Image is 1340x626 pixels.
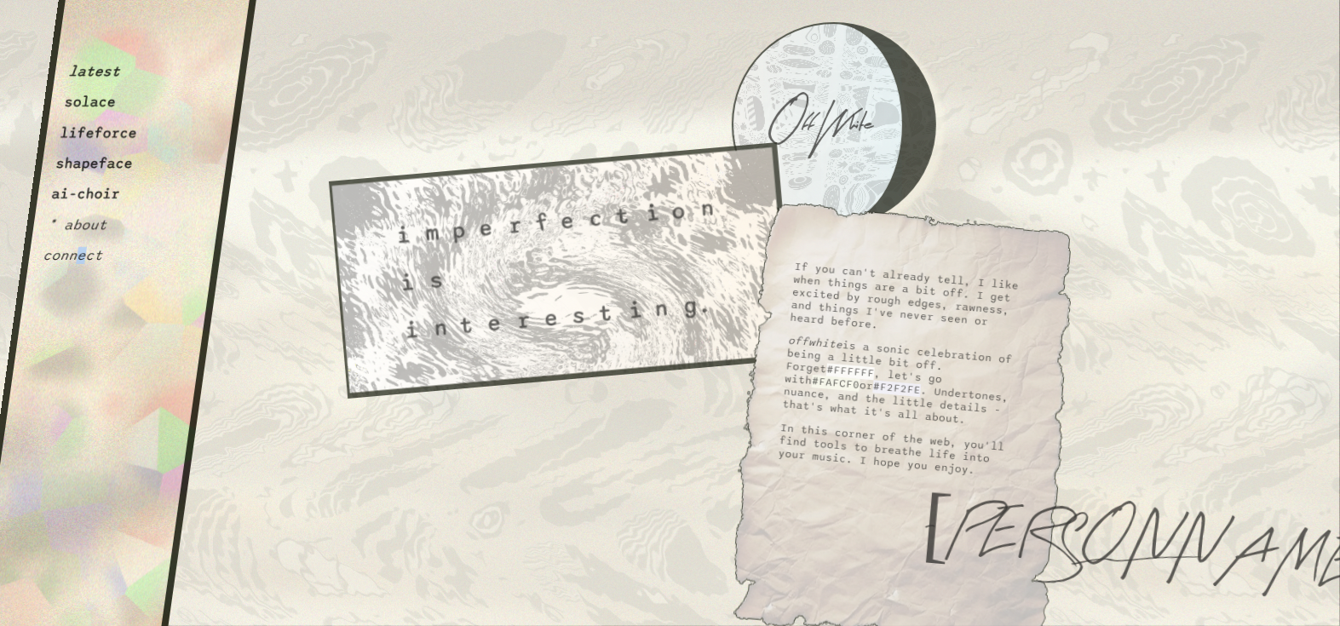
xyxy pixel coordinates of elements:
[628,297,643,324] span: i
[428,267,444,293] span: s
[560,207,577,234] span: e
[654,295,671,322] span: n
[872,381,921,398] span: #F2F2FE
[543,304,561,331] span: e
[68,63,122,80] button: latest
[787,335,843,353] span: offwhite
[425,219,440,246] span: m
[825,364,874,381] span: #FFFFFF
[434,314,447,342] span: n
[670,198,688,225] span: o
[700,195,716,221] span: n
[811,375,860,392] span: #FAFCF0
[599,300,617,327] span: t
[59,124,138,141] button: lifeforce
[508,212,524,239] span: r
[782,335,1021,431] p: is a sonic celebration of being a little bit off. Forget , let's go with or . Undertones, nuance,...
[790,260,1027,344] p: If you can't already tell, I like when things are a bit off. I get excited by rough edges, rawnes...
[487,309,504,336] span: e
[615,202,634,229] span: t
[55,155,134,172] button: shapeface
[46,216,108,233] button: * about
[50,186,121,203] button: ai-choir
[572,302,586,329] span: s
[684,291,714,319] span: g.
[64,94,118,111] button: solace
[451,217,467,244] span: p
[396,221,414,249] span: i
[459,312,475,339] span: t
[42,247,104,264] button: connect
[778,422,1013,480] p: In this corner of the web, you'll find tools to breathe life into your music. I hope you enjoy.
[644,200,659,227] span: i
[589,205,603,232] span: c
[516,307,532,334] span: r
[768,85,868,164] p: OffWhite
[479,215,497,242] span: e
[400,269,418,296] span: i
[405,317,422,344] span: i
[533,210,550,238] span: f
